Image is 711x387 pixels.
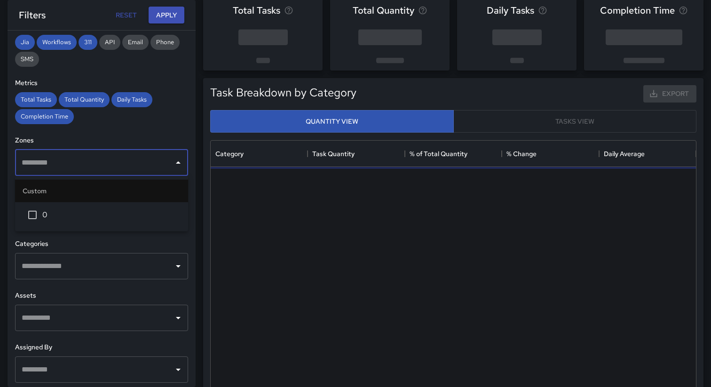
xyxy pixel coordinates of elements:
span: Daily Tasks [487,3,534,18]
span: Email [122,38,149,46]
button: Close [172,156,185,169]
span: Daily Tasks [111,95,152,103]
span: API [99,38,120,46]
div: SMS [15,52,39,67]
div: % of Total Quantity [410,141,467,167]
div: Daily Tasks [111,92,152,107]
div: 311 [79,35,97,50]
button: Apply [149,7,184,24]
h5: Task Breakdown by Category [210,85,356,100]
h6: Assigned By [15,342,188,353]
h6: Categories [15,239,188,249]
div: % Change [506,141,537,167]
button: Open [172,363,185,376]
div: Task Quantity [312,141,355,167]
div: Phone [150,35,180,50]
div: API [99,35,120,50]
div: Daily Average [599,141,696,167]
button: Reset [111,7,141,24]
h6: Zones [15,135,188,146]
div: Completion Time [15,109,74,124]
div: Category [215,141,244,167]
div: % Change [502,141,599,167]
span: Jia [15,38,35,46]
svg: Average time taken to complete tasks in the selected period, compared to the previous period. [679,6,688,15]
span: 0 [42,209,181,221]
span: Total Tasks [233,3,280,18]
div: Category [211,141,308,167]
h6: Assets [15,291,188,301]
div: Daily Average [604,141,645,167]
button: Open [172,311,185,324]
div: Email [122,35,149,50]
div: Total Tasks [15,92,57,107]
span: Phone [150,38,180,46]
div: Task Quantity [308,141,404,167]
div: Jia [15,35,35,50]
span: Total Quantity [353,3,414,18]
svg: Total number of tasks in the selected period, compared to the previous period. [284,6,293,15]
svg: Total task quantity in the selected period, compared to the previous period. [418,6,427,15]
li: Custom [15,180,188,202]
div: Workflows [37,35,77,50]
svg: Average number of tasks per day in the selected period, compared to the previous period. [538,6,547,15]
div: % of Total Quantity [405,141,502,167]
span: 311 [79,38,97,46]
button: Open [172,260,185,273]
h6: Metrics [15,78,188,88]
span: SMS [15,55,39,63]
span: Completion Time [15,112,74,120]
div: Total Quantity [59,92,110,107]
span: Total Quantity [59,95,110,103]
span: Workflows [37,38,77,46]
span: Total Tasks [15,95,57,103]
span: Completion Time [600,3,675,18]
h6: Filters [19,8,46,23]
